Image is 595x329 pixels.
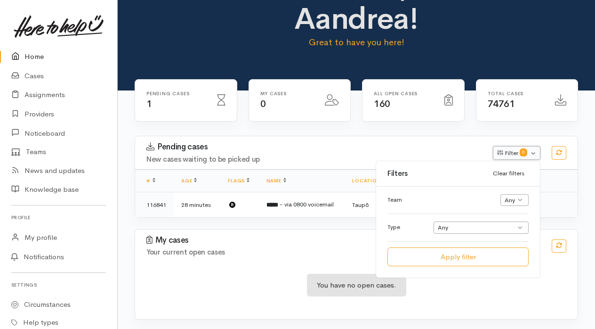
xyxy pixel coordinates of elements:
h4: New cases waiting to be picked up [146,156,482,164]
button: Clear filters [489,167,529,181]
h6: Total cases [488,91,544,96]
small: Team [387,196,402,204]
a: # [146,178,155,184]
td: 28 minutes [174,192,220,217]
p: Great to have you here! [249,36,465,49]
h6: My cases [260,91,314,96]
a: Name [266,178,286,184]
span: 160 [374,98,390,110]
a: Age [181,178,197,184]
button: Apply filter [387,247,529,267]
h4: Filters [387,170,489,178]
h6: All Open cases [374,91,433,96]
span: 74761 [488,98,515,110]
h3: Pending cases [146,142,482,152]
div: You have no open cases. [307,274,406,297]
h6: Profile [11,211,106,224]
small: Type [387,223,400,231]
td: 116841 [135,192,174,217]
a: Flags [228,178,249,184]
h4: Your current open cases [146,248,540,256]
span: 0 [260,98,266,110]
span: - via 0800 voicemail [280,200,334,208]
span: 0 [520,148,527,156]
span: 1 [146,98,152,110]
small: Clear filters [493,169,524,177]
a: Location [352,178,386,184]
h6: Settings [11,279,106,291]
button: Filter0 [493,146,540,160]
h6: Pending cases [146,91,206,96]
h3: My cases [146,236,540,245]
span: Taupō [352,201,369,209]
